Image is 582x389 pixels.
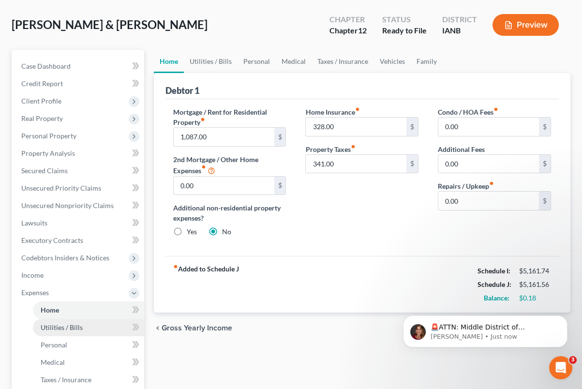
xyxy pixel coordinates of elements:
span: 12 [358,26,367,35]
div: Debtor 1 [165,85,199,96]
label: Home Insurance [305,107,359,117]
a: Taxes / Insurance [33,371,144,389]
div: Ready to File [382,25,427,36]
a: Unsecured Priority Claims [14,180,144,197]
input: -- [438,155,539,173]
input: -- [306,155,406,173]
span: Secured Claims [21,166,68,175]
input: -- [306,118,406,136]
span: Medical [41,358,65,366]
i: fiber_manual_record [493,107,498,112]
div: IANB [442,25,477,36]
i: fiber_manual_record [200,117,205,122]
div: District [442,14,477,25]
a: Medical [276,50,312,73]
span: Property Analysis [21,149,75,157]
i: fiber_manual_record [173,264,178,269]
div: $ [274,177,286,195]
label: Additional Fees [438,144,485,154]
a: Home [33,301,144,319]
span: Utilities / Bills [41,323,83,331]
strong: Added to Schedule J [173,264,239,305]
a: Utilities / Bills [184,50,238,73]
div: $ [406,155,418,173]
span: Income [21,271,44,279]
span: Unsecured Nonpriority Claims [21,201,114,209]
label: Additional non-residential property expenses? [173,203,286,223]
a: Credit Report [14,75,144,92]
a: Home [154,50,184,73]
div: $0.18 [519,293,551,303]
div: $ [274,128,286,146]
label: Repairs / Upkeep [438,181,494,191]
a: Family [411,50,443,73]
strong: Schedule I: [478,267,510,275]
a: Case Dashboard [14,58,144,75]
i: fiber_manual_record [355,107,359,112]
a: Unsecured Nonpriority Claims [14,197,144,214]
button: Preview [492,14,559,36]
a: Taxes / Insurance [312,50,374,73]
a: Personal [238,50,276,73]
div: $5,161.74 [519,266,551,276]
div: Chapter [329,25,367,36]
iframe: Intercom notifications message [388,295,582,363]
input: -- [438,118,539,136]
span: Credit Report [21,79,63,88]
div: Status [382,14,427,25]
span: Gross Yearly Income [162,324,232,332]
a: Medical [33,354,144,371]
a: Utilities / Bills [33,319,144,336]
div: $ [539,118,551,136]
span: [PERSON_NAME] & [PERSON_NAME] [12,17,208,31]
input: -- [174,128,274,146]
span: Client Profile [21,97,61,105]
i: fiber_manual_record [489,181,494,186]
button: chevron_left Gross Yearly Income [154,324,232,332]
strong: Schedule J: [478,280,511,288]
div: $ [539,155,551,173]
span: Lawsuits [21,219,47,227]
a: Vehicles [374,50,411,73]
div: $ [406,118,418,136]
span: 3 [569,356,577,364]
span: Real Property [21,114,63,122]
label: Mortgage / Rent for Residential Property [173,107,286,127]
label: 2nd Mortgage / Other Home Expenses [173,154,286,176]
div: $ [539,192,551,210]
input: -- [174,177,274,195]
label: No [222,227,231,237]
a: Lawsuits [14,214,144,232]
span: Unsecured Priority Claims [21,184,101,192]
span: Personal Property [21,132,76,140]
strong: Balance: [484,294,509,302]
div: $5,161.56 [519,280,551,289]
a: Secured Claims [14,162,144,180]
span: Executory Contracts [21,236,83,244]
span: Personal [41,341,67,349]
i: fiber_manual_record [201,165,206,169]
label: Property Taxes [305,144,355,154]
input: -- [438,192,539,210]
a: Personal [33,336,144,354]
iframe: Intercom live chat [549,356,572,379]
span: Home [41,306,59,314]
label: Yes [187,227,197,237]
span: Case Dashboard [21,62,71,70]
i: chevron_left [154,324,162,332]
label: Condo / HOA Fees [438,107,498,117]
a: Executory Contracts [14,232,144,249]
span: Expenses [21,288,49,297]
div: Chapter [329,14,367,25]
a: Property Analysis [14,145,144,162]
span: Codebtors Insiders & Notices [21,254,109,262]
span: Taxes / Insurance [41,375,91,384]
i: fiber_manual_record [350,144,355,149]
